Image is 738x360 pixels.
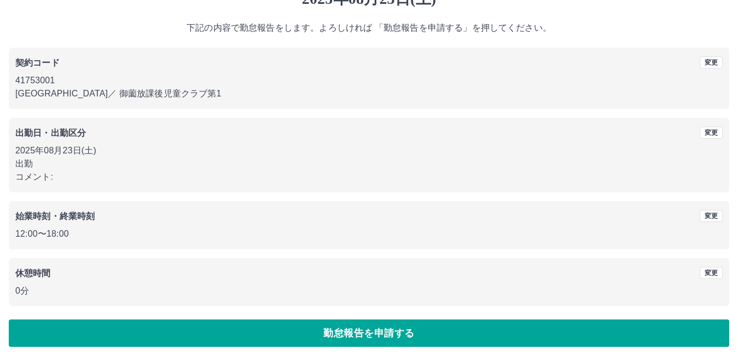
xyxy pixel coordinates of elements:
button: 変更 [700,56,723,68]
button: 勤怠報告を申請する [9,319,729,347]
p: 41753001 [15,74,723,87]
button: 変更 [700,127,723,139]
b: 始業時刻・終業時刻 [15,212,95,221]
button: 変更 [700,210,723,222]
button: 変更 [700,267,723,279]
p: 0分 [15,284,723,298]
p: 12:00 〜 18:00 [15,227,723,241]
p: 出勤 [15,157,723,170]
b: 契約コード [15,58,60,67]
p: コメント: [15,170,723,184]
p: 下記の内容で勤怠報告をします。よろしければ 「勤怠報告を申請する」を押してください。 [9,21,729,35]
p: [GEOGRAPHIC_DATA] ／ 御薗放課後児童クラブ第1 [15,87,723,100]
b: 出勤日・出勤区分 [15,128,86,138]
p: 2025年08月23日(土) [15,144,723,157]
b: 休憩時間 [15,268,51,278]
